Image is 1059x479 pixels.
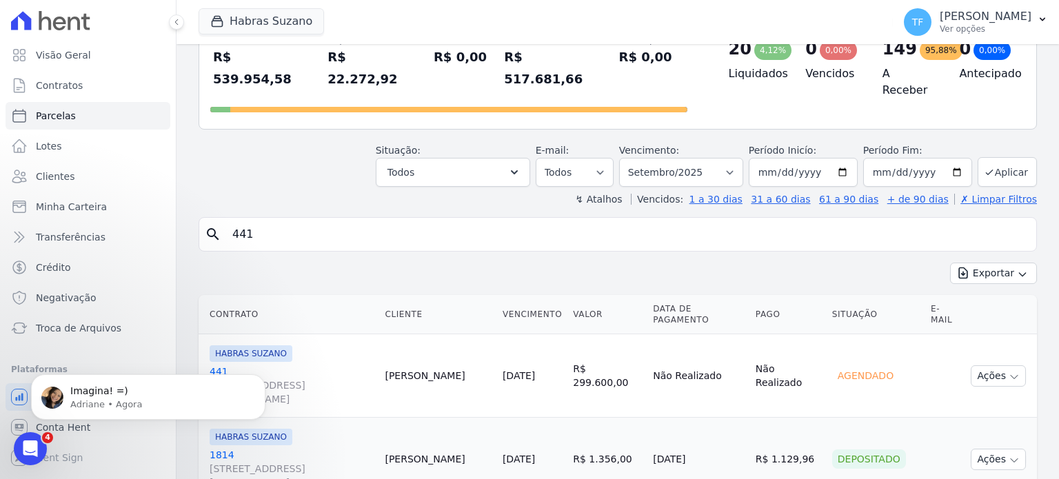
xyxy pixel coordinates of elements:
span: Crédito [36,261,71,274]
div: 20 [729,38,752,60]
span: Visão Geral [36,48,91,62]
span: 4 [42,432,53,443]
a: Lotes [6,132,170,160]
button: TF [PERSON_NAME] Ver opções [893,3,1059,41]
iframe: Intercom live chat [14,432,47,465]
a: Minha Carteira [6,193,170,221]
div: R$ 517.681,66 [504,46,605,90]
iframe: Intercom notifications mensagem [10,345,286,442]
td: [PERSON_NAME] [379,334,496,418]
th: Vencimento [497,295,567,334]
span: Minha Carteira [36,200,107,214]
label: Vencimento: [619,145,679,156]
label: Período Fim: [863,143,972,158]
div: 0 [805,38,817,60]
span: [STREET_ADDRESS][PERSON_NAME] [210,378,374,406]
a: 31 a 60 dias [751,194,810,205]
a: [DATE] [503,453,535,465]
a: Parcelas [6,102,170,130]
th: Situação [827,295,925,334]
a: Crédito [6,254,170,281]
button: Aplicar [978,157,1037,187]
div: R$ 0,00 [434,46,490,68]
a: [DATE] [503,370,535,381]
a: Clientes [6,163,170,190]
td: Não Realizado [750,334,827,418]
td: Não Realizado [647,334,750,418]
div: R$ 539.954,58 [213,46,314,90]
div: 149 [882,38,917,60]
button: Exportar [950,263,1037,284]
a: Transferências [6,223,170,251]
span: Todos [387,164,414,181]
a: Negativação [6,284,170,312]
a: 61 a 90 dias [819,194,878,205]
a: Conta Hent [6,414,170,441]
div: Agendado [832,366,899,385]
th: Cliente [379,295,496,334]
a: Contratos [6,72,170,99]
th: Data de Pagamento [647,295,750,334]
button: Todos [376,158,530,187]
span: Contratos [36,79,83,92]
button: Ações [971,365,1026,387]
a: Troca de Arquivos [6,314,170,342]
div: 4,12% [754,41,791,60]
a: Recebíveis [6,383,170,411]
div: 95,88% [920,41,962,60]
a: Visão Geral [6,41,170,69]
label: E-mail: [536,145,569,156]
h4: Vencidos [805,65,860,82]
label: Período Inicío: [749,145,816,156]
span: Negativação [36,291,97,305]
th: Contrato [199,295,379,334]
div: 0 [959,38,971,60]
td: R$ 299.600,00 [567,334,647,418]
input: Buscar por nome do lote ou do cliente [224,221,1031,248]
h4: A Receber [882,65,938,99]
label: Vencidos: [631,194,683,205]
label: ↯ Atalhos [575,194,622,205]
label: Situação: [376,145,421,156]
span: TF [912,17,924,27]
h4: Liquidados [729,65,784,82]
span: Parcelas [36,109,76,123]
th: Valor [567,295,647,334]
button: Ações [971,449,1026,470]
a: + de 90 dias [887,194,949,205]
h4: Antecipado [959,65,1014,82]
p: Ver opções [940,23,1031,34]
a: 441[STREET_ADDRESS][PERSON_NAME] [210,365,374,406]
a: ✗ Limpar Filtros [954,194,1037,205]
span: Lotes [36,139,62,153]
button: Habras Suzano [199,8,324,34]
span: Troca de Arquivos [36,321,121,335]
div: R$ 0,00 [619,46,687,68]
div: 0,00% [820,41,857,60]
p: [PERSON_NAME] [940,10,1031,23]
div: R$ 22.272,92 [327,46,420,90]
span: Clientes [36,170,74,183]
span: Transferências [36,230,105,244]
th: E-mail [925,295,965,334]
th: Pago [750,295,827,334]
a: 1 a 30 dias [689,194,743,205]
i: search [205,226,221,243]
div: 0,00% [974,41,1011,60]
div: Depositado [832,449,906,469]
